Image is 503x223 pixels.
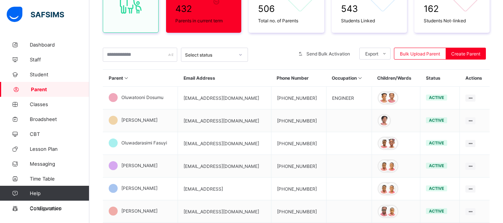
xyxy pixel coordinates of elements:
[178,109,271,132] td: [EMAIL_ADDRESS][DOMAIN_NAME]
[460,70,490,87] th: Actions
[178,200,271,223] td: [EMAIL_ADDRESS][DOMAIN_NAME]
[271,70,326,87] th: Phone Number
[258,18,315,23] span: Total no. of Parents
[451,51,480,57] span: Create Parent
[326,87,372,109] td: ENGINEER
[429,140,444,146] span: active
[30,131,89,137] span: CBT
[178,87,271,109] td: [EMAIL_ADDRESS][DOMAIN_NAME]
[178,132,271,155] td: [EMAIL_ADDRESS][DOMAIN_NAME]
[178,178,271,200] td: [EMAIL_ADDRESS]
[365,51,378,57] span: Export
[271,109,326,132] td: [PHONE_NUMBER]
[271,200,326,223] td: [PHONE_NUMBER]
[341,3,398,14] span: 543
[30,71,89,77] span: Student
[121,185,157,191] span: [PERSON_NAME]
[175,3,232,14] span: 432
[357,75,363,81] i: Sort in Ascending Order
[185,52,234,58] div: Select status
[121,95,163,100] span: Oluwatooni Dosumu
[424,18,480,23] span: Students Not-linked
[175,18,232,23] span: Parents in current term
[30,101,89,107] span: Classes
[30,190,89,196] span: Help
[429,163,444,168] span: active
[400,51,440,57] span: Bulk Upload Parent
[424,3,480,14] span: 162
[372,70,420,87] th: Children/Wards
[121,163,157,168] span: [PERSON_NAME]
[429,186,444,191] span: active
[429,118,444,123] span: active
[271,155,326,178] td: [PHONE_NUMBER]
[429,208,444,214] span: active
[326,70,372,87] th: Occupation
[178,70,271,87] th: Email Address
[121,140,167,146] span: Oluwadarasimi Fasuyi
[30,205,89,211] span: Configuration
[271,87,326,109] td: [PHONE_NUMBER]
[30,176,89,182] span: Time Table
[31,86,89,92] span: Parent
[121,208,157,214] span: [PERSON_NAME]
[30,57,89,63] span: Staff
[178,155,271,178] td: [EMAIL_ADDRESS][DOMAIN_NAME]
[103,70,178,87] th: Parent
[341,18,398,23] span: Students Linked
[306,51,350,57] span: Send Bulk Activation
[258,3,315,14] span: 506
[30,146,89,152] span: Lesson Plan
[271,178,326,200] td: [PHONE_NUMBER]
[429,95,444,100] span: active
[7,7,64,22] img: safsims
[30,42,89,48] span: Dashboard
[420,70,460,87] th: Status
[123,75,130,81] i: Sort in Ascending Order
[271,132,326,155] td: [PHONE_NUMBER]
[30,116,89,122] span: Broadsheet
[30,161,89,167] span: Messaging
[121,117,157,123] span: [PERSON_NAME]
